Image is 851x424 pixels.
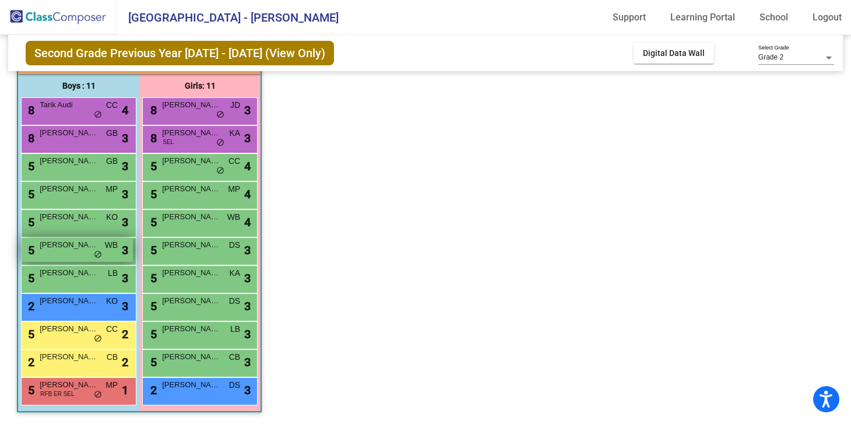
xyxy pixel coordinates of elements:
a: Logout [803,8,851,27]
div: Boys : 11 [18,74,139,97]
span: do_not_disturb_alt [216,166,224,176]
span: 3 [244,101,251,119]
span: 1 [122,381,128,399]
span: 3 [244,297,251,315]
span: 5 [147,327,157,341]
span: KA [230,267,241,279]
span: DS [229,295,240,307]
span: 4 [244,157,251,175]
span: KO [106,295,118,307]
span: 2 [122,353,128,371]
span: LB [108,267,118,279]
span: [PERSON_NAME] [40,211,98,223]
span: 5 [147,271,157,285]
span: [PERSON_NAME] [40,295,98,307]
span: [PERSON_NAME] [PERSON_NAME] [40,323,98,335]
span: [PERSON_NAME] [162,351,220,363]
span: MP [106,183,118,195]
span: Tarik Audi [40,99,98,111]
span: [PERSON_NAME] [162,155,220,167]
span: [PERSON_NAME] [PERSON_NAME] [162,323,220,335]
span: 3 [122,269,128,287]
span: [PERSON_NAME] [162,295,220,307]
span: WB [105,239,118,251]
span: do_not_disturb_alt [94,250,102,260]
span: Digital Data Wall [643,48,705,58]
span: KA [230,127,241,139]
span: DS [229,239,240,251]
span: do_not_disturb_alt [216,110,224,120]
a: Learning Portal [661,8,744,27]
span: 2 [25,355,34,369]
span: 3 [122,129,128,147]
span: 3 [122,297,128,315]
span: CB [229,351,240,363]
span: GB [106,127,118,139]
span: [PERSON_NAME] [162,127,220,139]
span: [PERSON_NAME] [40,267,98,279]
span: 4 [122,101,128,119]
span: JD [230,99,240,111]
span: 3 [244,269,251,287]
span: DS [229,379,240,391]
span: 8 [25,103,34,117]
span: 5 [147,215,157,229]
span: 5 [147,243,157,257]
span: do_not_disturb_alt [94,390,102,400]
a: School [750,8,797,27]
span: [PERSON_NAME] [40,155,98,167]
span: CC [106,323,118,335]
span: [GEOGRAPHIC_DATA] - [PERSON_NAME] [117,8,339,27]
span: 5 [25,215,34,229]
span: Second Grade Previous Year [DATE] - [DATE] (View Only) [26,41,334,65]
span: SEL [163,138,174,146]
span: 3 [122,157,128,175]
span: [PERSON_NAME] [162,211,220,223]
span: CB [107,351,118,363]
span: 3 [122,241,128,259]
span: do_not_disturb_alt [216,138,224,148]
span: [PERSON_NAME] [40,127,98,139]
span: 8 [25,131,34,145]
span: [PERSON_NAME] [40,351,98,363]
span: 4 [244,213,251,231]
span: 5 [147,187,157,201]
span: 3 [244,129,251,147]
span: 2 [147,383,157,397]
span: 3 [244,381,251,399]
span: 3 [244,353,251,371]
span: 2 [122,325,128,343]
span: 5 [25,383,34,397]
span: 4 [244,185,251,203]
span: [PERSON_NAME] [162,239,220,251]
span: RFB ER SEL [40,390,74,398]
span: MP [228,183,240,195]
span: 3 [122,213,128,231]
span: GB [106,155,118,167]
span: 5 [25,187,34,201]
span: [PERSON_NAME] [162,99,220,111]
span: CC [228,155,240,167]
span: 3 [122,185,128,203]
span: WB [227,211,241,223]
span: 3 [244,325,251,343]
a: Support [603,8,655,27]
span: 2 [25,299,34,313]
span: 8 [147,131,157,145]
span: Grade 2 [758,53,783,61]
span: 8 [147,103,157,117]
span: [PERSON_NAME] [162,379,220,391]
span: CC [106,99,118,111]
span: [PERSON_NAME] [162,267,220,279]
span: LB [230,323,240,335]
span: KO [106,211,118,223]
span: 5 [147,159,157,173]
div: Girls: 11 [139,74,261,97]
span: [PERSON_NAME] [162,183,220,195]
span: [PERSON_NAME] [40,183,98,195]
span: do_not_disturb_alt [94,110,102,120]
span: do_not_disturb_alt [94,334,102,344]
span: 5 [147,355,157,369]
span: 5 [25,327,34,341]
span: [PERSON_NAME] [40,379,98,391]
